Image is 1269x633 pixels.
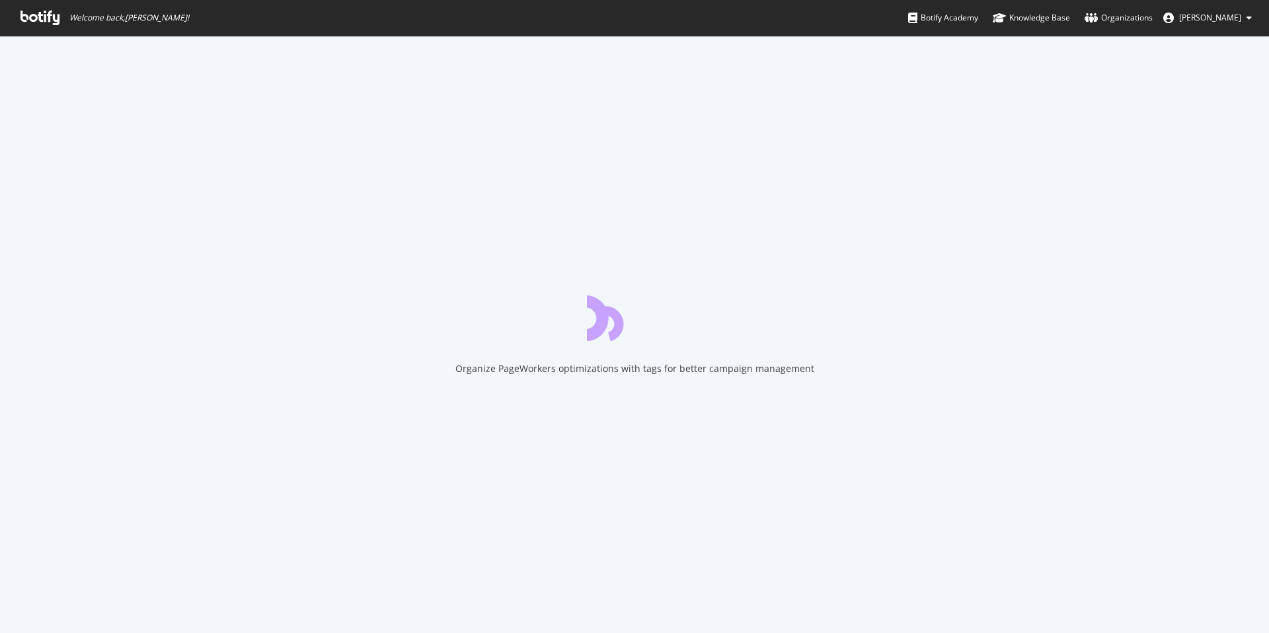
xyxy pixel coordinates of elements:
[69,13,189,23] span: Welcome back, [PERSON_NAME] !
[908,11,978,24] div: Botify Academy
[1153,7,1262,28] button: [PERSON_NAME]
[1085,11,1153,24] div: Organizations
[455,362,814,375] div: Organize PageWorkers optimizations with tags for better campaign management
[1179,12,1241,23] span: Killian Kelly
[993,11,1070,24] div: Knowledge Base
[587,293,682,341] div: animation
